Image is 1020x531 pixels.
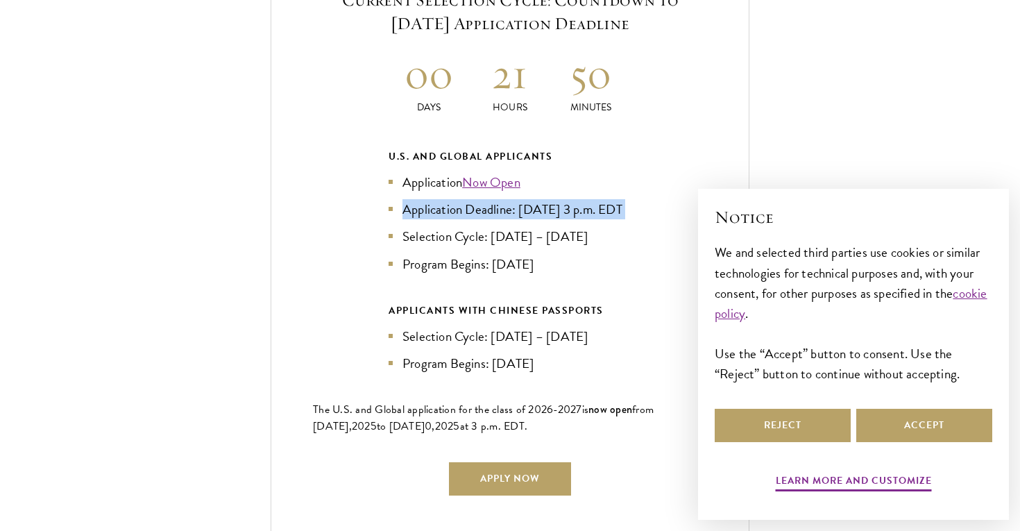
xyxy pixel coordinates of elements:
span: from [DATE], [313,401,654,435]
a: Apply Now [449,462,571,496]
div: APPLICANTS WITH CHINESE PASSPORTS [389,302,631,319]
div: U.S. and Global Applicants [389,148,631,165]
p: Days [389,100,470,115]
span: at 3 p.m. EDT. [460,418,528,435]
span: to [DATE] [377,418,425,435]
li: Selection Cycle: [DATE] – [DATE] [389,326,631,346]
p: Minutes [550,100,631,115]
p: Hours [470,100,551,115]
span: The U.S. and Global application for the class of 202 [313,401,547,418]
span: , [432,418,434,435]
span: 7 [576,401,581,418]
span: 5 [453,418,459,435]
span: -202 [553,401,576,418]
button: Accept [856,409,992,442]
span: is [582,401,589,418]
span: 202 [352,418,371,435]
span: now open [588,401,632,417]
h2: Notice [715,205,992,229]
h2: 50 [550,48,631,100]
span: 202 [435,418,454,435]
span: 5 [371,418,377,435]
span: 6 [547,401,553,418]
li: Program Begins: [DATE] [389,254,631,274]
span: 0 [425,418,432,435]
button: Reject [715,409,851,442]
h2: 21 [470,48,551,100]
li: Application Deadline: [DATE] 3 p.m. EDT [389,199,631,219]
li: Program Begins: [DATE] [389,353,631,373]
li: Application [389,172,631,192]
h2: 00 [389,48,470,100]
button: Learn more and customize [776,472,932,494]
a: cookie policy [715,283,987,323]
div: We and selected third parties use cookies or similar technologies for technical purposes and, wit... [715,242,992,383]
li: Selection Cycle: [DATE] – [DATE] [389,226,631,246]
a: Now Open [462,172,520,192]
